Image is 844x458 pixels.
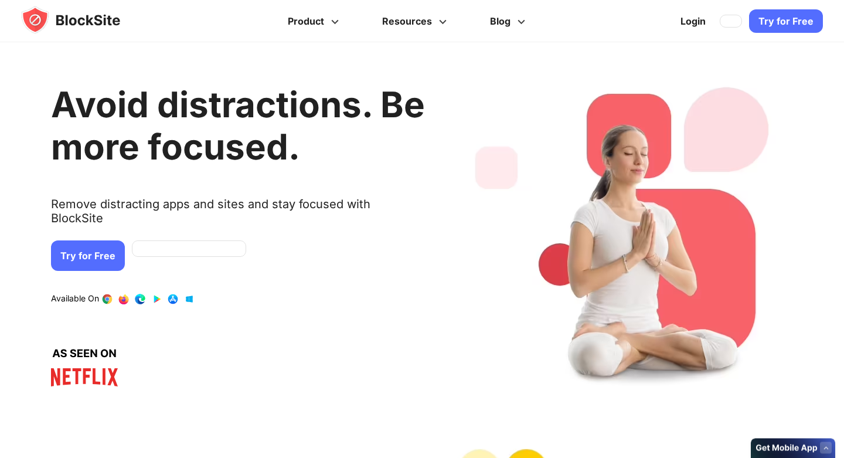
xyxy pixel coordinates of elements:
text: Available On [51,293,99,305]
a: Try for Free [51,240,125,271]
img: blocksite-icon.5d769676.svg [21,6,143,34]
a: Try for Free [749,9,823,33]
text: Remove distracting apps and sites and stay focused with BlockSite [51,197,425,235]
h1: Avoid distractions. Be more focused. [51,83,425,168]
a: Login [673,7,713,35]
